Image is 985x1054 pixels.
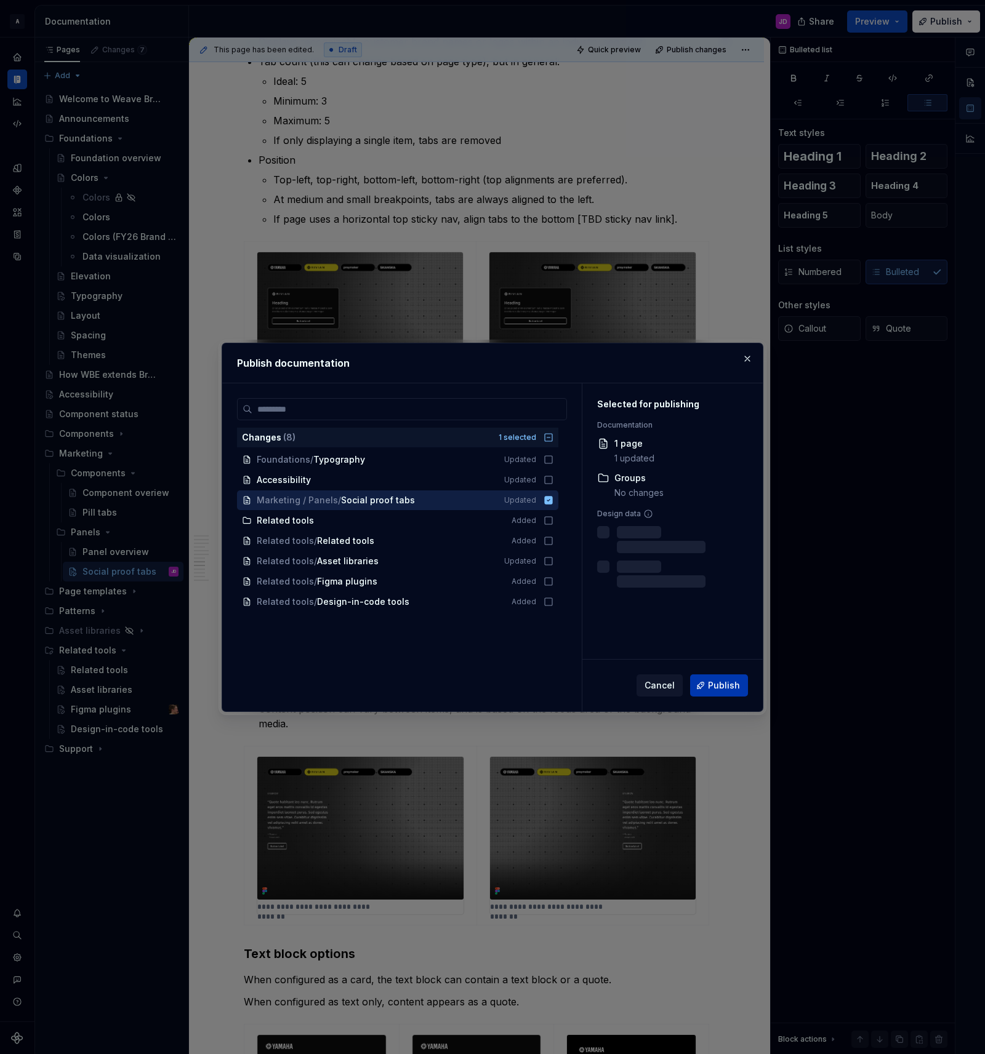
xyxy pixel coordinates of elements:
span: Related tools [257,514,314,527]
span: Figma plugins [317,575,377,588]
span: Marketing / Panels [257,494,338,506]
span: / [314,555,317,567]
button: Cancel [637,674,683,697]
div: No changes [614,487,664,499]
span: Added [512,536,536,546]
span: / [310,453,313,466]
span: Updated [504,455,536,465]
div: 1 selected [499,433,536,442]
span: Asset libraries [317,555,379,567]
span: Related tools [257,555,314,567]
div: Design data [597,509,742,519]
span: Typography [313,453,365,466]
span: Design-in-code tools [317,596,409,608]
span: / [314,596,317,608]
div: Selected for publishing [597,398,742,410]
span: Added [512,597,536,607]
span: Updated [504,556,536,566]
span: / [338,494,341,506]
span: Related tools [257,575,314,588]
span: Foundations [257,453,310,466]
h2: Publish documentation [237,356,748,370]
span: Added [512,516,536,525]
div: Groups [614,472,664,484]
span: Related tools [257,535,314,547]
div: 1 updated [614,452,654,465]
div: 1 page [614,437,654,450]
span: Updated [504,475,536,485]
div: Changes [242,431,491,444]
span: Related tools [257,596,314,608]
span: Added [512,577,536,586]
span: Related tools [317,535,374,547]
span: Cancel [645,679,675,692]
div: Documentation [597,420,742,430]
span: / [314,535,317,547]
button: Publish [690,674,748,697]
span: ( 8 ) [283,432,295,442]
span: Social proof tabs [341,494,415,506]
span: Updated [504,495,536,505]
span: Publish [708,679,740,692]
span: / [314,575,317,588]
span: Accessibility [257,474,311,486]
